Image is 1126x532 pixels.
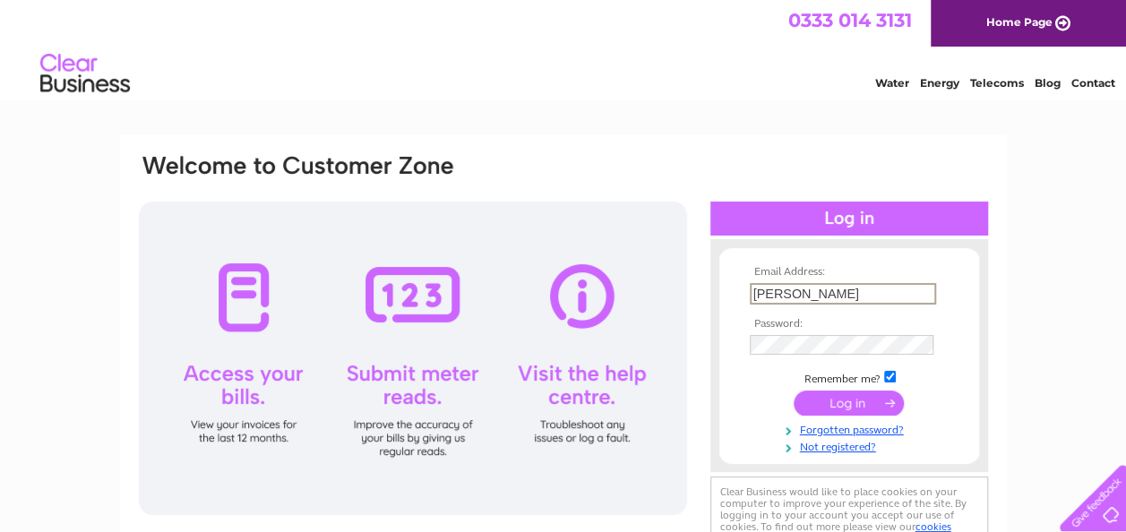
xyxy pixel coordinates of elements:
a: Telecoms [970,76,1024,90]
div: Clear Business is a trading name of Verastar Limited (registered in [GEOGRAPHIC_DATA] No. 3667643... [141,10,987,87]
a: 0333 014 3131 [788,9,912,31]
a: Contact [1071,76,1115,90]
img: logo.png [39,47,131,101]
a: Blog [1035,76,1061,90]
a: Forgotten password? [750,420,953,437]
a: Energy [920,76,959,90]
th: Email Address: [745,266,953,279]
th: Password: [745,318,953,330]
td: Remember me? [745,368,953,386]
input: Submit [794,390,904,416]
a: Not registered? [750,437,953,454]
a: Water [875,76,909,90]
